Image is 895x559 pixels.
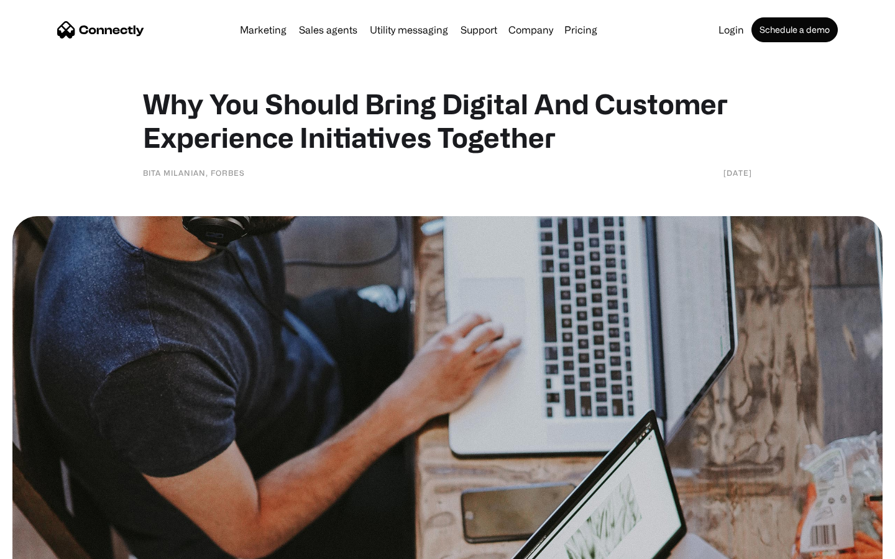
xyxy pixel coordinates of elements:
[143,87,752,154] h1: Why You Should Bring Digital And Customer Experience Initiatives Together
[723,166,752,179] div: [DATE]
[559,25,602,35] a: Pricing
[143,166,245,179] div: Bita Milanian, Forbes
[12,537,75,555] aside: Language selected: English
[508,21,553,39] div: Company
[365,25,453,35] a: Utility messaging
[456,25,502,35] a: Support
[25,537,75,555] ul: Language list
[294,25,362,35] a: Sales agents
[751,17,838,42] a: Schedule a demo
[235,25,291,35] a: Marketing
[714,25,749,35] a: Login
